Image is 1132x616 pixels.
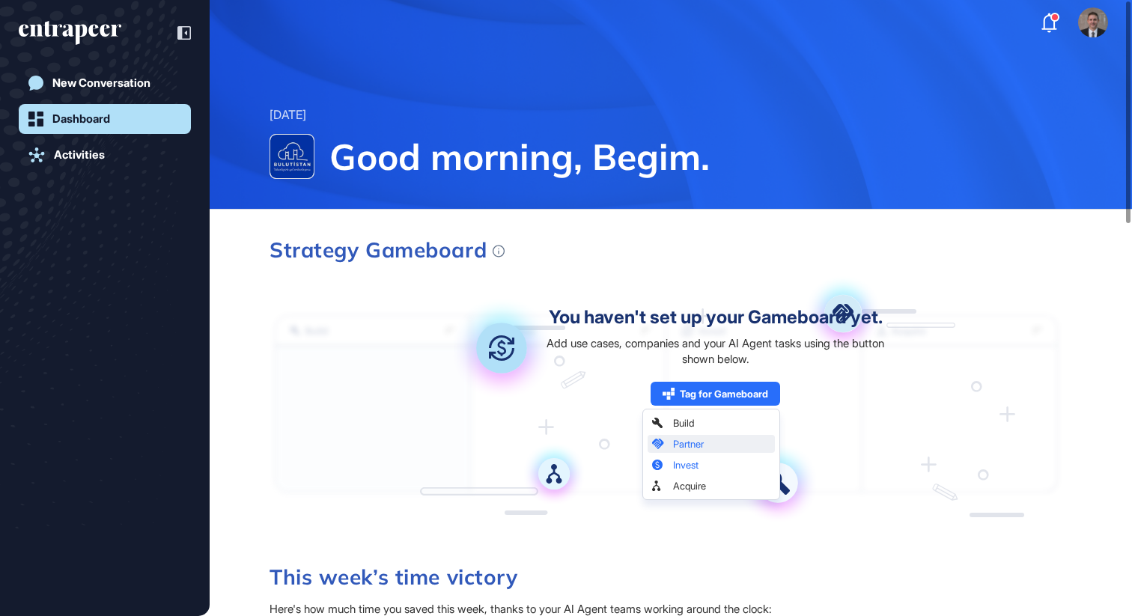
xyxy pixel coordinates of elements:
div: [DATE] [270,106,306,125]
img: Bulutistan-logo [270,135,314,178]
img: acquire.a709dd9a.svg [523,443,585,504]
img: user-avatar [1078,7,1108,37]
a: Dashboard [19,104,191,134]
h3: This week’s time victory [270,567,1063,588]
a: Activities [19,140,191,170]
img: partner.aac698ea.svg [806,276,880,351]
div: Activities [54,148,105,162]
div: Dashboard [52,112,110,126]
span: Good morning, Begim. [329,134,1072,179]
div: You haven't set up your Gameboard yet. [549,308,883,326]
img: invest.bd05944b.svg [452,299,551,397]
div: Add use cases, companies and your AI Agent tasks using the button shown below. [539,335,892,367]
div: Here's how much time you saved this week, thanks to your AI Agent teams working around the clock: [270,603,1063,616]
div: Strategy Gameboard [270,240,505,260]
div: entrapeer-logo [19,21,121,45]
div: New Conversation [52,76,150,90]
a: New Conversation [19,68,191,98]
